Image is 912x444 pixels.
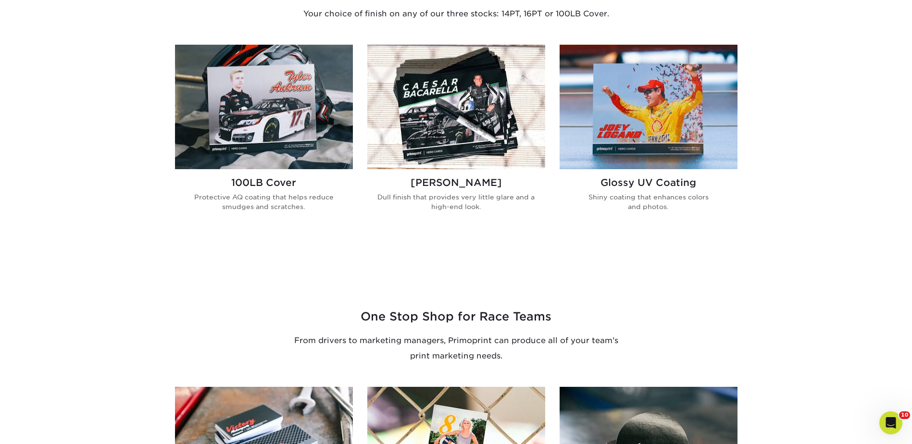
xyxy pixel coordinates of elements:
img: Glossy UV Coated Autograph Cards [560,45,737,169]
p: From drivers to marketing managers, Primoprint can produce all of your team’s print marketing needs. [288,333,625,364]
a: Matte NASCAR Hero Cards [PERSON_NAME] Dull finish that provides very little glare and a high-end ... [367,45,545,227]
p: Shiny coating that enhances colors and photos. [567,192,730,212]
span: 10 [899,411,910,419]
p: Dull finish that provides very little glare and a high-end look. [375,192,537,212]
h2: 100LB Cover [183,177,345,188]
a: 100LB Gloss Race Hero Card 100LB Cover Protective AQ coating that helps reduce smudges and scratc... [175,45,353,227]
p: Your choice of finish on any of our three stocks: 14PT, 16PT or 100LB Cover. [252,6,661,22]
iframe: Intercom live chat [879,411,902,434]
img: Matte NASCAR Hero Cards [367,45,545,169]
h3: One Stop Shop for Race Teams [175,308,737,325]
a: Glossy UV Coated Autograph Cards Glossy UV Coating Shiny coating that enhances colors and photos. [560,45,737,227]
h2: Glossy UV Coating [567,177,730,188]
img: 100LB Gloss Race Hero Card [175,45,353,169]
p: Protective AQ coating that helps reduce smudges and scratches. [183,192,345,212]
h2: [PERSON_NAME] [375,177,537,188]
